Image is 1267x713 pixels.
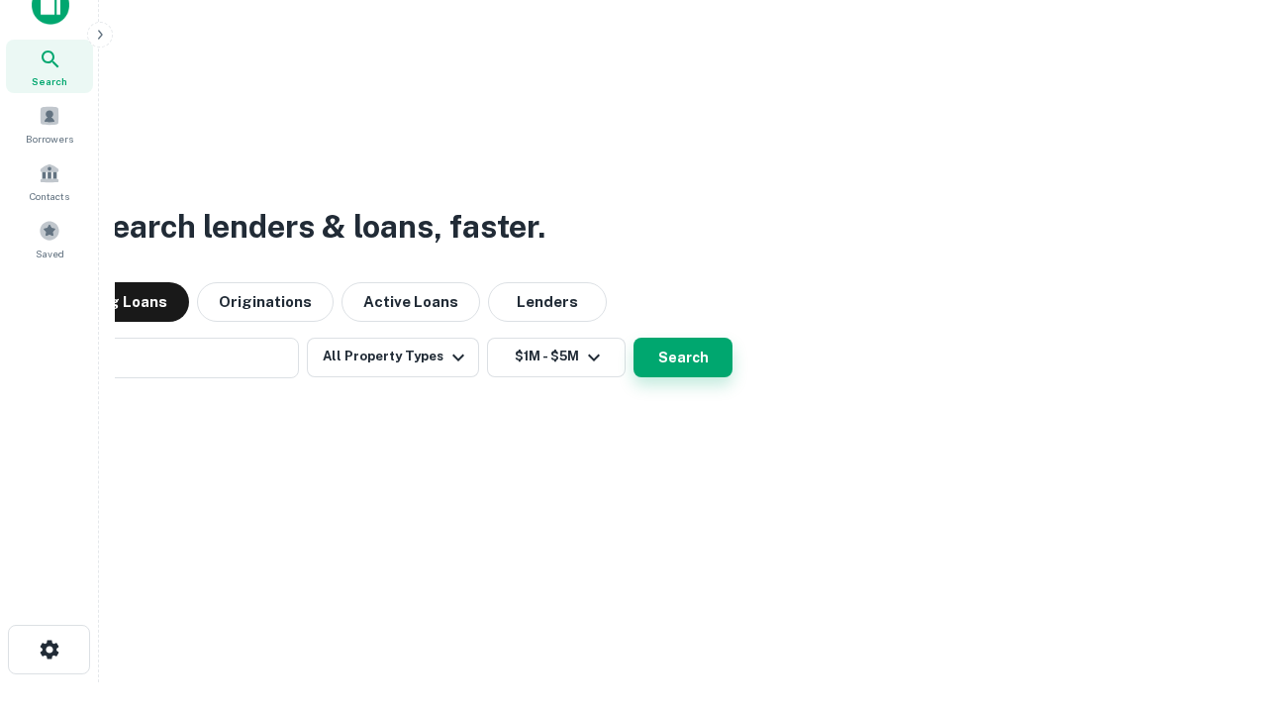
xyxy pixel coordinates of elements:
[487,338,626,377] button: $1M - $5M
[26,131,73,147] span: Borrowers
[197,282,334,322] button: Originations
[36,246,64,261] span: Saved
[633,338,732,377] button: Search
[6,154,93,208] a: Contacts
[30,188,69,204] span: Contacts
[6,40,93,93] a: Search
[90,203,545,251] h3: Search lenders & loans, faster.
[488,282,607,322] button: Lenders
[6,97,93,151] a: Borrowers
[32,73,67,89] span: Search
[1168,491,1267,586] iframe: Chat Widget
[341,282,480,322] button: Active Loans
[307,338,479,377] button: All Property Types
[6,212,93,265] a: Saved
